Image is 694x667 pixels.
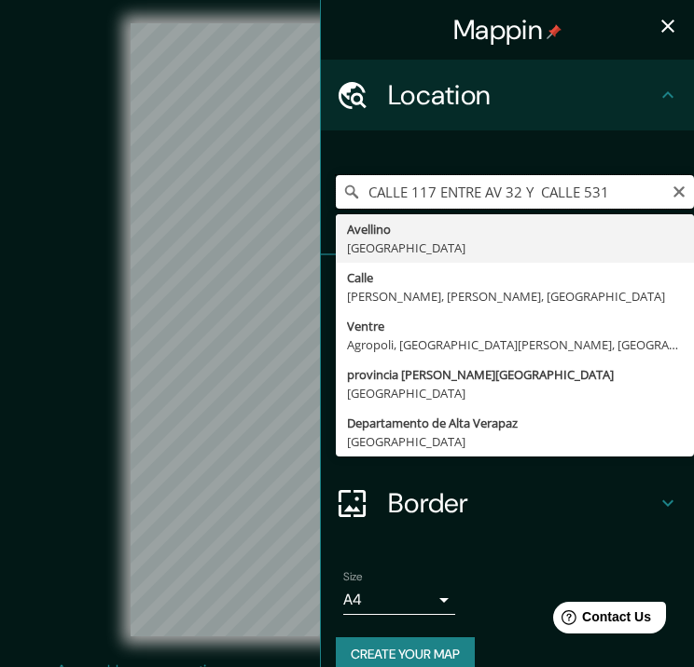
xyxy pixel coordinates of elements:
[347,220,683,238] div: Avellino
[131,23,564,636] canvas: Map
[347,287,683,306] div: [PERSON_NAME], [PERSON_NAME], [GEOGRAPHIC_DATA]
[321,255,694,326] div: Pins
[347,365,683,384] div: provincia [PERSON_NAME][GEOGRAPHIC_DATA]
[547,24,562,39] img: pin-icon.png
[347,432,683,451] div: [GEOGRAPHIC_DATA]
[321,468,694,538] div: Border
[336,175,694,209] input: Pick your city or area
[321,326,694,397] div: Style
[528,594,673,647] iframe: Help widget launcher
[343,569,363,585] label: Size
[347,414,683,432] div: Departamento de Alta Verapaz
[347,238,683,257] div: [GEOGRAPHIC_DATA]
[453,13,562,47] h4: Mappin
[672,182,687,199] button: Clear
[347,268,683,287] div: Calle
[347,317,683,335] div: Ventre
[388,78,657,112] h4: Location
[343,585,455,615] div: A4
[347,384,683,402] div: [GEOGRAPHIC_DATA]
[388,486,657,520] h4: Border
[321,397,694,468] div: Layout
[347,335,683,354] div: Agropoli, [GEOGRAPHIC_DATA][PERSON_NAME], [GEOGRAPHIC_DATA]
[321,60,694,130] div: Location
